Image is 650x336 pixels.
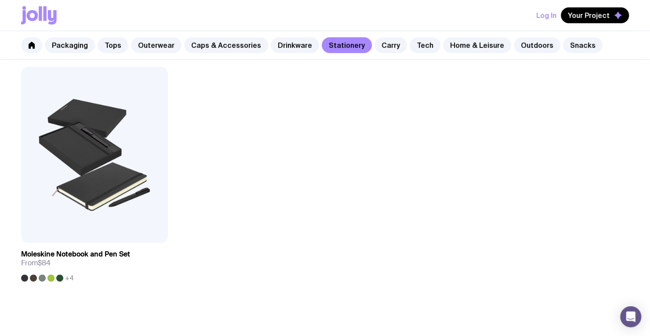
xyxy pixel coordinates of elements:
a: Tops [98,37,128,53]
button: Your Project [561,7,629,23]
a: Drinkware [271,37,319,53]
a: Stationery [322,37,372,53]
button: Log In [536,7,556,23]
span: From [21,259,51,267]
a: Moleskine Notebook and Pen SetFrom$84+4 [21,243,168,282]
a: Carry [374,37,407,53]
a: Home & Leisure [443,37,511,53]
span: +4 [65,275,74,282]
a: Outdoors [514,37,560,53]
span: $84 [38,258,51,267]
a: Packaging [45,37,95,53]
a: Snacks [563,37,603,53]
span: Your Project [568,11,610,20]
a: Outerwear [131,37,182,53]
a: Tech [410,37,440,53]
div: Open Intercom Messenger [620,306,641,327]
a: Caps & Accessories [184,37,268,53]
h3: Moleskine Notebook and Pen Set [21,250,130,259]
